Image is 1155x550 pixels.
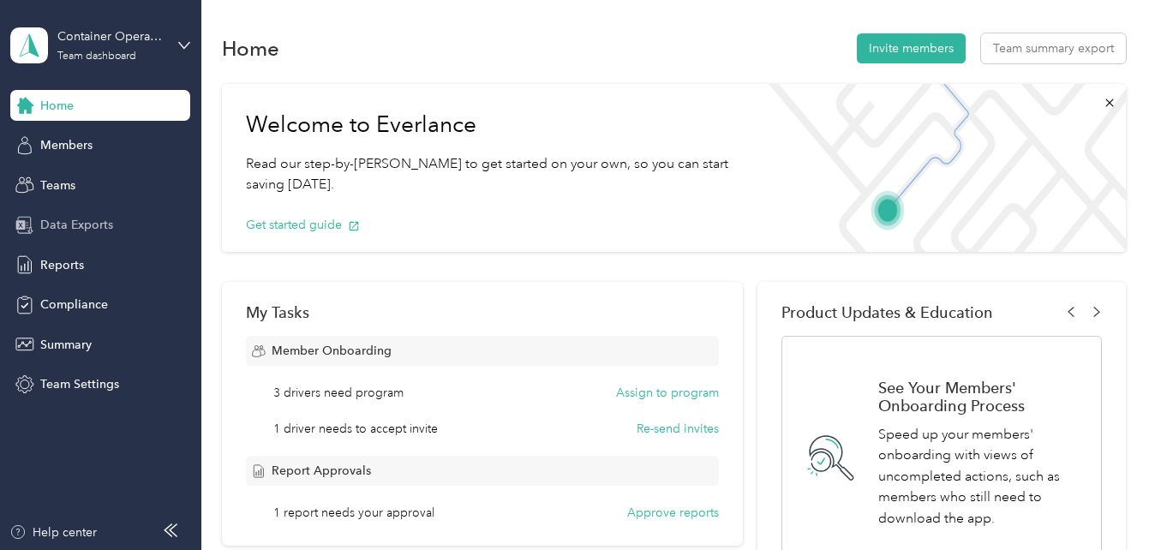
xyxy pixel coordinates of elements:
[9,523,97,541] button: Help center
[878,379,1082,415] h1: See Your Members' Onboarding Process
[246,216,360,234] button: Get started guide
[222,39,279,57] h1: Home
[40,136,93,154] span: Members
[273,504,434,522] span: 1 report needs your approval
[781,303,993,321] span: Product Updates & Education
[273,420,438,438] span: 1 driver needs to accept invite
[40,216,113,234] span: Data Exports
[40,176,75,194] span: Teams
[40,256,84,274] span: Reports
[246,303,719,321] div: My Tasks
[40,336,92,354] span: Summary
[57,27,165,45] div: Container Operations
[754,84,1125,252] img: Welcome to everlance
[981,33,1126,63] button: Team summary export
[878,424,1082,529] p: Speed up your members' onboarding with views of uncompleted actions, such as members who still ne...
[246,153,730,195] p: Read our step-by-[PERSON_NAME] to get started on your own, so you can start saving [DATE].
[246,111,730,139] h1: Welcome to Everlance
[40,97,74,115] span: Home
[40,375,119,393] span: Team Settings
[857,33,966,63] button: Invite members
[1059,454,1155,550] iframe: Everlance-gr Chat Button Frame
[273,384,404,402] span: 3 drivers need program
[616,384,719,402] button: Assign to program
[637,420,719,438] button: Re-send invites
[57,51,136,62] div: Team dashboard
[40,296,108,314] span: Compliance
[272,462,371,480] span: Report Approvals
[272,342,392,360] span: Member Onboarding
[627,504,719,522] button: Approve reports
